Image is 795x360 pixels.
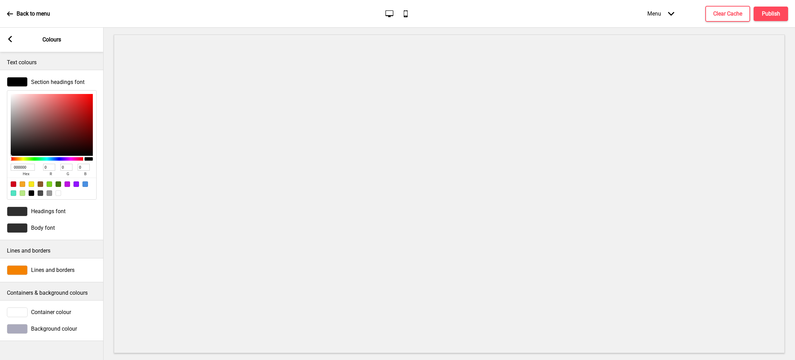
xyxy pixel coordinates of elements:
[56,181,61,187] div: #417505
[7,207,97,216] div: Headings font
[78,171,93,178] span: b
[29,190,34,196] div: #000000
[762,10,780,18] h4: Publish
[47,190,52,196] div: #9B9B9B
[7,4,50,23] a: Back to menu
[17,10,50,18] p: Back to menu
[47,181,52,187] div: #7ED321
[38,181,43,187] div: #8B572A
[7,307,97,317] div: Container colour
[31,208,66,215] span: Headings font
[7,324,97,334] div: Background colour
[60,171,76,178] span: g
[43,171,58,178] span: r
[31,309,71,315] span: Container colour
[713,10,742,18] h4: Clear Cache
[31,267,75,273] span: Lines and borders
[31,325,77,332] span: Background colour
[7,77,97,87] div: Section headings font
[11,171,41,178] span: hex
[31,225,55,231] span: Body font
[640,3,681,24] div: Menu
[7,59,97,66] p: Text colours
[82,181,88,187] div: #4A90E2
[11,181,16,187] div: #D0021B
[7,265,97,275] div: Lines and borders
[754,7,788,21] button: Publish
[7,289,97,297] p: Containers & background colours
[20,181,25,187] div: #F5A623
[73,181,79,187] div: #9013FE
[7,223,97,233] div: Body font
[11,190,16,196] div: #50E3C2
[20,190,25,196] div: #B8E986
[56,190,61,196] div: #FFFFFF
[7,247,97,255] p: Lines and borders
[705,6,750,22] button: Clear Cache
[42,36,61,44] p: Colours
[29,181,34,187] div: #F8E71C
[38,190,43,196] div: #4A4A4A
[65,181,70,187] div: #BD10E0
[31,79,85,85] span: Section headings font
